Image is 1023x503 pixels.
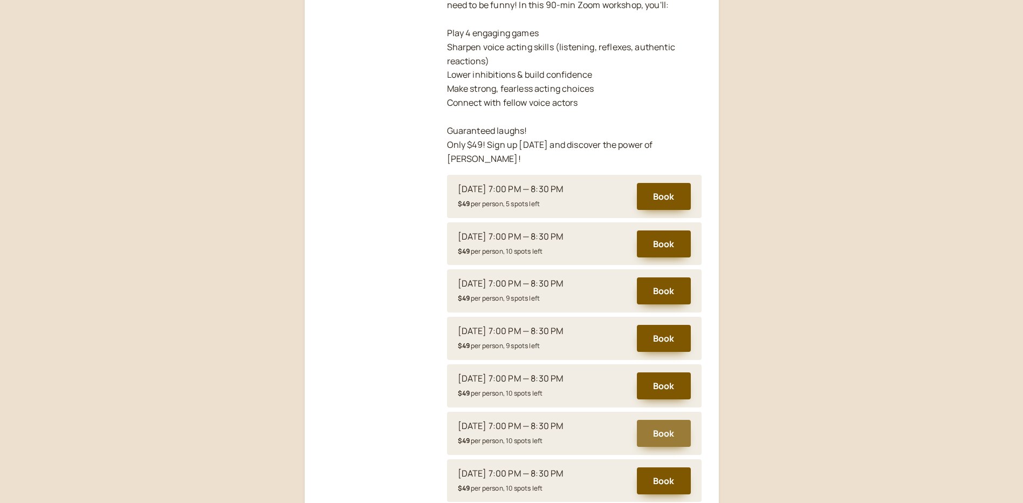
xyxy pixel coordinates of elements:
div: [DATE] 7:00 PM — 8:30 PM [458,230,564,244]
button: Book [637,277,691,304]
small: per person, 5 spots left [458,199,540,208]
div: [DATE] 7:00 PM — 8:30 PM [458,372,564,386]
small: per person, 10 spots left [458,247,543,256]
small: per person, 9 spots left [458,341,540,350]
div: [DATE] 7:00 PM — 8:30 PM [458,182,564,196]
b: $49 [458,389,470,398]
div: [DATE] 7:00 PM — 8:30 PM [458,277,564,291]
button: Book [637,230,691,257]
small: per person, 10 spots left [458,389,543,398]
b: $49 [458,247,470,256]
button: Book [637,420,691,447]
div: [DATE] 7:00 PM — 8:30 PM [458,324,564,338]
b: $49 [458,341,470,350]
div: [DATE] 7:00 PM — 8:30 PM [458,419,564,433]
button: Book [637,325,691,352]
b: $49 [458,484,470,493]
b: $49 [458,199,470,208]
div: [DATE] 7:00 PM — 8:30 PM [458,467,564,481]
small: per person, 10 spots left [458,436,543,445]
b: $49 [458,294,470,303]
button: Book [637,372,691,399]
button: Book [637,467,691,494]
b: $49 [458,436,470,445]
button: Book [637,183,691,210]
small: per person, 9 spots left [458,294,540,303]
small: per person, 10 spots left [458,484,543,493]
